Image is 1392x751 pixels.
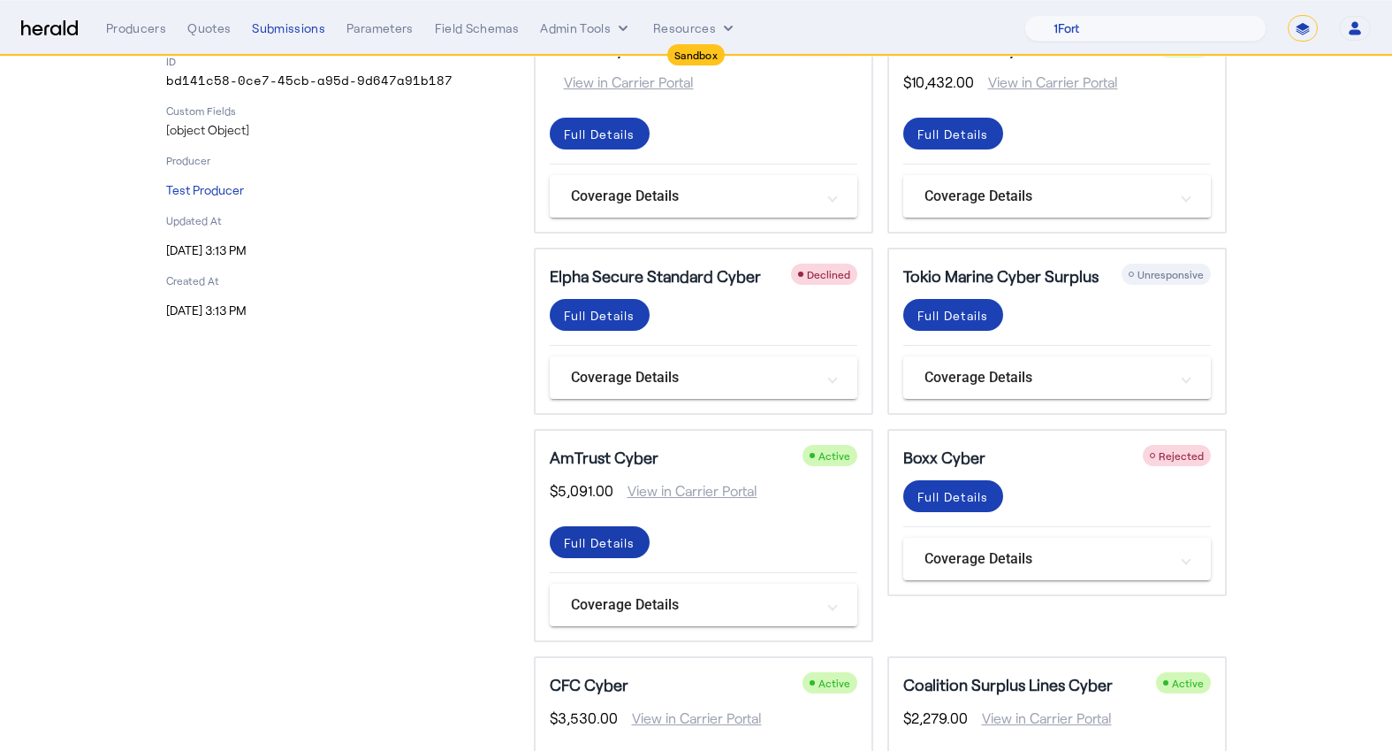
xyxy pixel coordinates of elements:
[1172,677,1204,689] span: Active
[550,264,761,288] h5: Elpha Secure Standard Cyber
[166,241,513,259] p: [DATE] 3:13 PM
[924,367,1168,388] mat-panel-title: Coverage Details
[968,708,1112,729] span: View in Carrier Portal
[550,672,628,697] h5: CFC Cyber
[903,708,968,729] span: $2,279.00
[166,121,513,139] p: [object Object]
[550,356,857,399] mat-expansion-panel-header: Coverage Details
[550,72,694,93] span: View in Carrier Portal
[571,594,815,616] mat-panel-title: Coverage Details
[166,54,513,68] p: ID
[166,273,513,287] p: Created At
[550,299,650,331] button: Full Details
[550,480,613,502] span: $5,091.00
[571,367,815,388] mat-panel-title: Coverage Details
[564,306,635,325] div: Full Details
[903,264,1099,288] h5: Tokio Marine Cyber Surplus
[571,186,815,207] mat-panel-title: Coverage Details
[166,213,513,227] p: Updated At
[618,708,762,729] span: View in Carrier Portal
[550,175,857,218] mat-expansion-panel-header: Coverage Details
[187,19,231,37] div: Quotes
[1137,268,1204,280] span: Unresponsive
[974,72,1118,93] span: View in Carrier Portal
[903,356,1211,399] mat-expansion-panel-header: Coverage Details
[903,175,1211,218] mat-expansion-panel-header: Coverage Details
[564,125,635,143] div: Full Details
[667,44,725,65] div: Sandbox
[346,19,414,37] div: Parameters
[550,445,658,470] h5: AmTrust Cyber
[564,533,635,552] div: Full Details
[166,72,513,89] p: bd141c58-0ce7-45cb-a95d-9d647a91b187
[540,19,632,37] button: internal dropdown menu
[818,449,850,462] span: Active
[550,708,618,729] span: $3,530.00
[1159,449,1204,462] span: Rejected
[917,125,989,143] div: Full Details
[550,584,857,626] mat-expansion-panel-header: Coverage Details
[166,181,513,199] p: Test Producer
[166,153,513,167] p: Producer
[924,548,1168,570] mat-panel-title: Coverage Details
[613,480,757,502] span: View in Carrier Portal
[924,186,1168,207] mat-panel-title: Coverage Details
[917,487,989,506] div: Full Details
[903,445,985,470] h5: Boxx Cyber
[21,20,78,37] img: Herald Logo
[106,19,166,37] div: Producers
[903,118,1003,149] button: Full Details
[550,118,650,149] button: Full Details
[166,302,513,319] p: [DATE] 3:13 PM
[653,19,737,37] button: Resources dropdown menu
[166,103,513,118] p: Custom Fields
[818,677,850,689] span: Active
[903,480,1003,512] button: Full Details
[903,72,974,93] span: $10,432.00
[252,19,325,37] div: Submissions
[807,268,850,280] span: Declined
[435,19,520,37] div: Field Schemas
[917,306,989,325] div: Full Details
[903,672,1113,697] h5: Coalition Surplus Lines Cyber
[903,538,1211,580] mat-expansion-panel-header: Coverage Details
[550,526,650,558] button: Full Details
[903,299,1003,331] button: Full Details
